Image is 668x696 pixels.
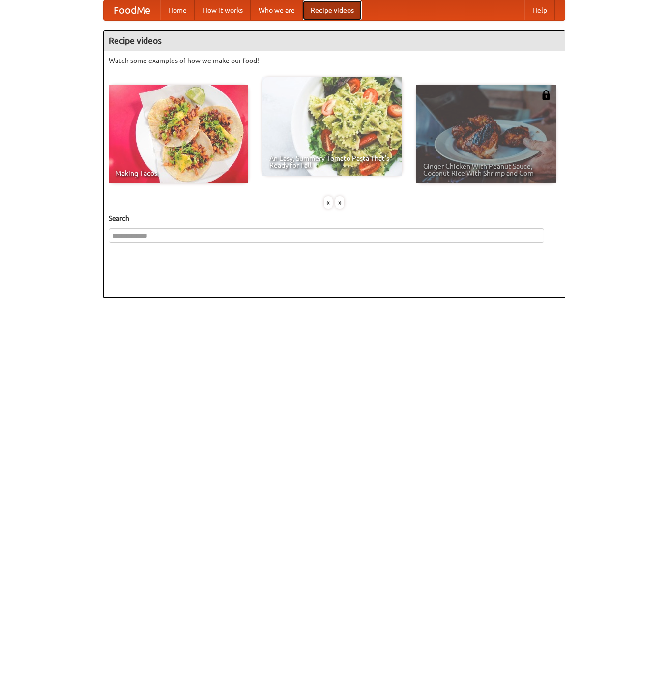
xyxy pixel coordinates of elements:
a: Making Tacos [109,85,248,183]
a: Who we are [251,0,303,20]
a: Home [160,0,195,20]
h5: Search [109,213,560,223]
p: Watch some examples of how we make our food! [109,56,560,65]
a: How it works [195,0,251,20]
span: Making Tacos [116,170,241,177]
div: » [335,196,344,209]
a: Help [524,0,555,20]
a: An Easy, Summery Tomato Pasta That's Ready for Fall [262,77,402,176]
span: An Easy, Summery Tomato Pasta That's Ready for Fall [269,155,395,169]
div: « [324,196,333,209]
a: Recipe videos [303,0,362,20]
img: 483408.png [541,90,551,100]
a: FoodMe [104,0,160,20]
h4: Recipe videos [104,31,565,51]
